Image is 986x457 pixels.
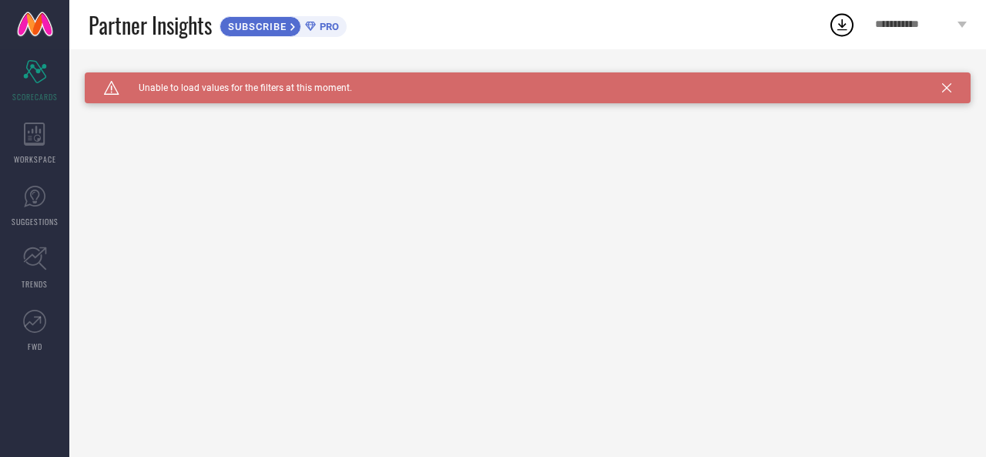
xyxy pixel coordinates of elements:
span: Unable to load values for the filters at this moment. [119,82,352,93]
span: WORKSPACE [14,153,56,165]
span: SUGGESTIONS [12,216,59,227]
span: SUBSCRIBE [220,21,290,32]
span: FWD [28,341,42,352]
a: SUBSCRIBEPRO [220,12,347,37]
div: Open download list [828,11,856,39]
span: TRENDS [22,278,48,290]
span: SCORECARDS [12,91,58,102]
div: Unable to load filters at this moment. Please try later. [85,72,971,85]
span: PRO [316,21,339,32]
span: Partner Insights [89,9,212,41]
